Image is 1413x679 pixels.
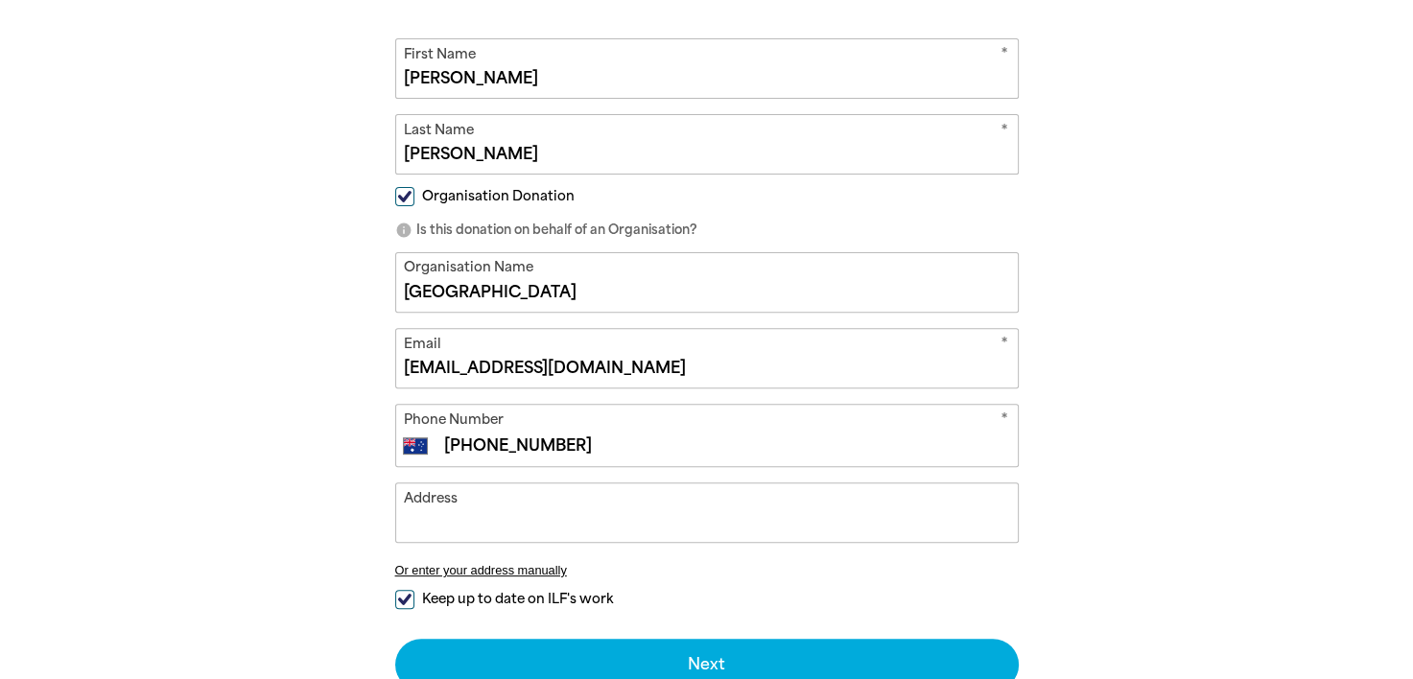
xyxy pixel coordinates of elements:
[395,222,412,239] i: info
[1001,410,1008,433] i: Required
[395,187,414,206] input: Organisation Donation
[395,563,1019,577] button: Or enter your address manually
[422,187,575,205] span: Organisation Donation
[422,590,613,608] span: Keep up to date on ILF's work
[395,590,414,609] input: Keep up to date on ILF's work
[395,221,1019,240] p: Is this donation on behalf of an Organisation?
